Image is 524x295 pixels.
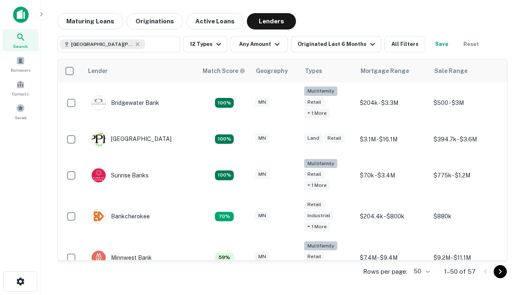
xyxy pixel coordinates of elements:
div: Retail [304,170,325,179]
div: Sunrise Banks [91,168,149,183]
td: $204k - $3.3M [356,82,429,124]
span: Borrowers [11,67,30,73]
button: Reset [458,36,484,52]
div: Matching Properties: 7, hasApolloMatch: undefined [215,212,234,222]
img: picture [92,132,106,146]
div: Lender [88,66,108,76]
td: $775k - $1.2M [429,155,503,196]
th: Sale Range [429,59,503,82]
span: [GEOGRAPHIC_DATA][PERSON_NAME], [GEOGRAPHIC_DATA], [GEOGRAPHIC_DATA] [71,41,133,48]
button: Save your search to get updates of matches that match your search criteria. [429,36,455,52]
div: + 1 more [304,109,330,118]
div: Originated Last 6 Months [298,39,377,49]
button: Active Loans [186,13,244,29]
th: Lender [83,59,198,82]
div: Matching Properties: 18, hasApolloMatch: undefined [215,98,234,108]
th: Mortgage Range [356,59,429,82]
img: picture [92,251,106,265]
div: + 1 more [304,222,330,231]
button: Lenders [247,13,296,29]
div: Matching Properties: 15, hasApolloMatch: undefined [215,170,234,180]
div: Minnwest Bank [91,250,152,265]
div: MN [255,98,269,107]
a: Saved [2,100,38,123]
div: 50 [411,265,431,277]
p: 1–50 of 57 [444,267,476,277]
td: $3.1M - $16.1M [356,124,429,155]
div: Types [305,66,322,76]
div: MN [255,252,269,261]
a: Contacts [2,77,38,99]
td: $880k [429,196,503,237]
span: Saved [15,114,27,121]
div: Matching Properties: 10, hasApolloMatch: undefined [215,134,234,144]
div: Sale Range [434,66,468,76]
div: Matching Properties: 6, hasApolloMatch: undefined [215,253,234,263]
img: picture [92,96,106,110]
img: picture [92,209,106,223]
button: Originations [126,13,183,29]
div: Bankcherokee [91,209,150,224]
div: [GEOGRAPHIC_DATA] [91,132,172,147]
th: Geography [251,59,300,82]
div: Multifamily [304,241,337,251]
span: Contacts [12,91,29,97]
td: $500 - $3M [429,82,503,124]
button: Any Amount [230,36,288,52]
button: Originated Last 6 Months [291,36,381,52]
td: $394.7k - $3.6M [429,124,503,155]
div: + 1 more [304,181,330,190]
button: 12 Types [183,36,227,52]
img: picture [92,168,106,182]
div: Multifamily [304,86,337,96]
div: MN [255,211,269,220]
img: capitalize-icon.png [13,7,29,23]
span: Search [13,43,28,50]
th: Capitalize uses an advanced AI algorithm to match your search with the best lender. The match sco... [198,59,251,82]
h6: Match Score [203,66,244,75]
p: Rows per page: [363,267,407,277]
td: $70k - $3.4M [356,155,429,196]
a: Search [2,29,38,51]
a: Borrowers [2,53,38,75]
th: Types [300,59,356,82]
div: Multifamily [304,159,337,168]
div: Mortgage Range [361,66,409,76]
button: Go to next page [494,265,507,278]
div: Industrial [304,211,334,220]
div: MN [255,134,269,143]
div: Retail [324,134,345,143]
div: Geography [256,66,288,76]
div: MN [255,170,269,179]
td: $204.4k - $800k [356,196,429,237]
div: Capitalize uses an advanced AI algorithm to match your search with the best lender. The match sco... [203,66,245,75]
div: Retail [304,98,325,107]
button: All Filters [384,36,425,52]
div: Retail [304,200,325,209]
td: $9.2M - $11.1M [429,237,503,279]
div: Land [304,134,323,143]
div: Retail [304,252,325,261]
button: Maturing Loans [57,13,123,29]
div: Bridgewater Bank [91,95,159,110]
td: $7.4M - $9.4M [356,237,429,279]
iframe: Chat Widget [483,203,524,243]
